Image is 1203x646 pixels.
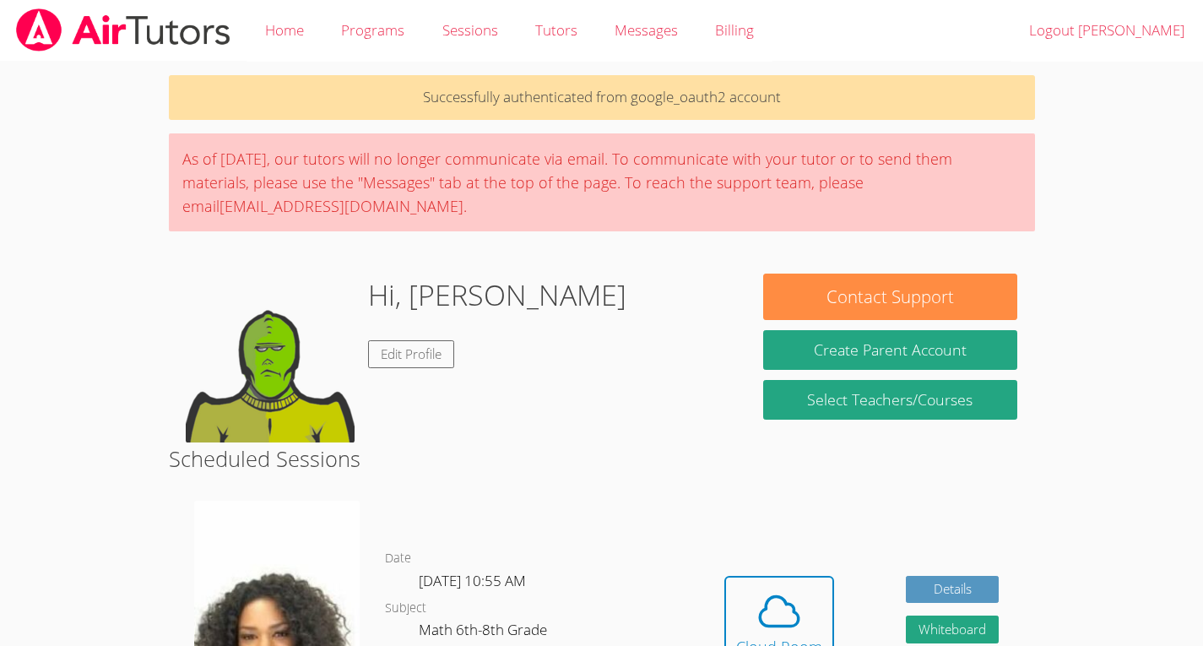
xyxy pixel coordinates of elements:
[615,20,678,40] span: Messages
[906,576,999,604] a: Details
[763,330,1017,370] button: Create Parent Account
[763,274,1017,320] button: Contact Support
[169,75,1035,120] p: Successfully authenticated from google_oauth2 account
[14,8,232,52] img: airtutors_banner-c4298cdbf04f3fff15de1276eac7730deb9818008684d7c2e4769d2f7ddbe033.png
[906,616,999,643] button: Whiteboard
[368,274,626,317] h1: Hi, [PERSON_NAME]
[763,380,1017,420] a: Select Teachers/Courses
[169,442,1035,475] h2: Scheduled Sessions
[385,548,411,569] dt: Date
[368,340,454,368] a: Edit Profile
[419,571,526,590] span: [DATE] 10:55 AM
[169,133,1035,231] div: As of [DATE], our tutors will no longer communicate via email. To communicate with your tutor or ...
[186,274,355,442] img: default.png
[385,598,426,619] dt: Subject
